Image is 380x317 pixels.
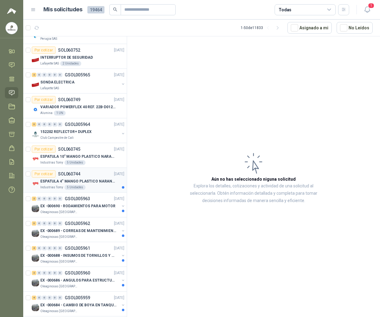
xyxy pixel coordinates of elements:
[40,135,74,140] p: Club Campestre de Cali
[6,22,17,34] img: Company Logo
[42,246,47,250] div: 0
[23,143,127,168] a: Por cotizarSOL060745[DATE] Company LogoESPATULA 10" MANGO PLASTICO NARANJA MARCA TRUPPERIndustria...
[40,104,116,110] p: VARIADOR POWERFLEX 40 REF. 22B-D012N104
[32,279,39,286] img: Company Logo
[32,271,36,275] div: 2
[58,197,62,201] div: 0
[32,73,36,77] div: 2
[47,73,52,77] div: 0
[60,61,81,66] div: 2 Unidades
[37,271,42,275] div: 0
[32,81,39,88] img: Company Logo
[287,22,332,34] button: Asignado a mi
[40,278,116,283] p: EX -000686 - ANGULOS PARA ESTRUCTURAS DE FOSA DE L
[211,176,296,182] h3: Aún no has seleccionado niguna solicitud
[47,122,52,127] div: 0
[32,230,39,237] img: Company Logo
[58,296,62,300] div: 0
[58,221,62,226] div: 0
[40,309,79,314] p: Oleaginosas [GEOGRAPHIC_DATA][PERSON_NAME]
[114,97,124,103] p: [DATE]
[23,168,127,193] a: Por cotizarSOL060744[DATE] Company LogoESPATULA 4" MANGO PLASTICO NARANJA MARCA TRUPPERIndustrias...
[40,253,116,259] p: EX -000688 - INSUMOS DE TORNILLOS Y TUERCAS
[32,197,36,201] div: 2
[32,146,56,153] div: Por cotizar
[114,245,124,251] p: [DATE]
[37,122,42,127] div: 0
[37,246,42,250] div: 0
[32,56,39,64] img: Company Logo
[87,6,104,13] span: 19464
[241,23,283,33] div: 1 - 50 de 11833
[32,71,126,91] a: 2 0 0 0 0 0 GSOL005965[DATE] Company LogoSONDA ELECTRICALafayette SAS
[279,6,291,13] div: Todas
[53,271,57,275] div: 0
[337,22,373,34] button: No Leídos
[32,180,39,187] img: Company Logo
[64,160,86,165] div: 5 Unidades
[47,296,52,300] div: 0
[47,246,52,250] div: 0
[42,271,47,275] div: 0
[40,55,93,61] p: INTERRUPTOR DE SEGURIDAD
[114,196,124,202] p: [DATE]
[40,203,115,209] p: EX -000690 - RODAMIENTOS PARA MOTOR
[114,270,124,276] p: [DATE]
[54,111,66,116] div: 1 UN
[65,73,90,77] p: GSOL005965
[58,73,62,77] div: 0
[65,246,90,250] p: GSOL005961
[114,72,124,78] p: [DATE]
[47,271,52,275] div: 0
[40,210,79,215] p: Oleaginosas [GEOGRAPHIC_DATA][PERSON_NAME]
[40,61,59,66] p: Lafayette SAS
[65,122,90,127] p: GSOL005964
[58,246,62,250] div: 0
[32,304,39,311] img: Company Logo
[40,79,75,85] p: SONDA ELECTRICA
[114,295,124,301] p: [DATE]
[58,147,80,151] p: SOL060745
[42,197,47,201] div: 0
[58,122,62,127] div: 0
[43,5,82,14] h1: Mis solicitudes
[32,205,39,212] img: Company Logo
[32,254,39,262] img: Company Logo
[368,3,375,9] span: 1
[40,302,116,308] p: EX -000684 - CAMBIO DE BOYA EN TANQUE ALIMENTADOR
[114,171,124,177] p: [DATE]
[53,73,57,77] div: 0
[65,221,90,226] p: GSOL005962
[32,106,39,113] img: Company Logo
[40,160,63,165] p: Industrias Tomy
[53,197,57,201] div: 0
[40,129,92,135] p: 152202 REFLECTOR+ DUPLEX
[32,96,56,103] div: Por cotizar
[65,296,90,300] p: GSOL005959
[113,7,117,12] span: search
[37,296,42,300] div: 0
[32,170,56,178] div: Por cotizar
[32,195,126,215] a: 2 0 0 0 0 0 GSOL005963[DATE] Company LogoEX -000690 - RODAMIENTOS PARA MOTOROleaginosas [GEOGRAPH...
[37,197,42,201] div: 0
[362,4,373,15] button: 1
[53,221,57,226] div: 0
[47,221,52,226] div: 0
[53,296,57,300] div: 0
[114,47,124,53] p: [DATE]
[114,221,124,227] p: [DATE]
[32,220,126,239] a: 3 0 0 0 0 0 GSOL005962[DATE] Company LogoEX -000689 - CORREAS DE MANTENIMIENTOOleaginosas [GEOGRA...
[58,271,62,275] div: 0
[53,246,57,250] div: 0
[32,296,36,300] div: 4
[42,122,47,127] div: 0
[32,246,36,250] div: 4
[23,44,127,69] a: Por cotizarSOL060752[DATE] Company LogoINTERRUPTOR DE SEGURIDADLafayette SAS2 Unidades
[40,36,57,41] p: Perugia SAS
[32,221,36,226] div: 3
[40,234,79,239] p: Oleaginosas [GEOGRAPHIC_DATA][PERSON_NAME]
[7,7,16,15] img: Logo peakr
[188,182,319,205] p: Explora los detalles, cotizaciones y actividad de una solicitud al seleccionarla. Obtén informaci...
[53,122,57,127] div: 0
[42,221,47,226] div: 0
